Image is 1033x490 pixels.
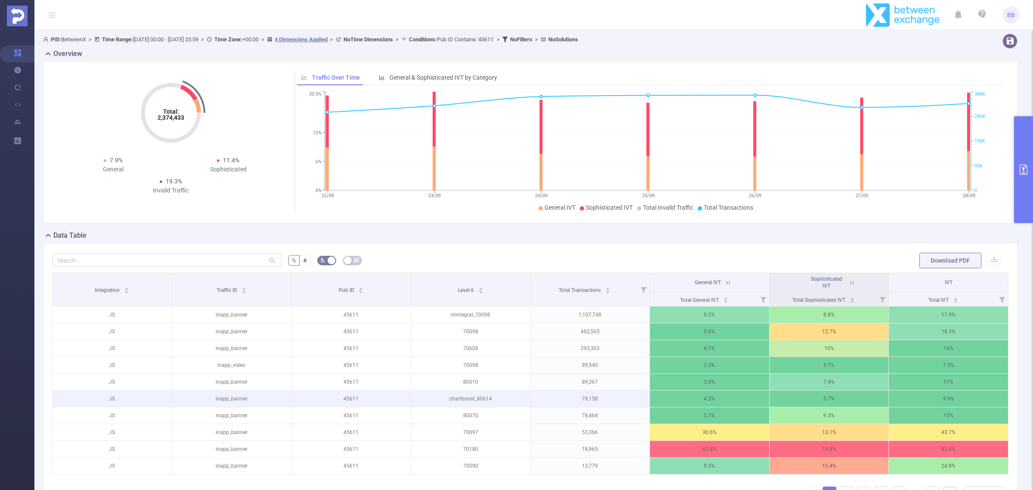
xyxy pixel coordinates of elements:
tspan: 190K [974,139,985,144]
i: icon: caret-down [359,290,363,292]
span: Total Transactions [559,287,602,293]
p: JS [53,391,172,407]
p: 11% [889,374,1008,390]
span: General & Sophisticated IVT by Category [390,74,497,81]
p: 45611 [291,307,411,323]
p: 45611 [291,441,411,457]
p: 70098 [411,323,530,340]
p: 9.2% [650,307,769,323]
p: 89,367 [531,374,650,390]
p: JS [53,323,172,340]
p: 18.3% [889,323,1008,340]
p: 9.3% [770,407,889,424]
span: Total Invalid Traffic [643,204,693,211]
p: 3.6% [650,374,769,390]
span: Traffic Over Time [312,74,360,81]
p: 15.4% [770,458,889,474]
p: inapp_banner [172,374,291,390]
p: 13.1% [770,424,889,440]
p: JS [53,441,172,457]
input: Search... [52,253,281,267]
p: 45611 [291,391,411,407]
p: 462,565 [531,323,650,340]
span: Sophisticated IVT [811,276,842,289]
tspan: 27/09 [856,193,868,198]
p: 5.7% [650,407,769,424]
p: 5.6% [650,323,769,340]
tspan: 2,374,433 [158,114,184,121]
span: BB [1007,6,1015,24]
tspan: 0 [974,188,977,193]
span: > [532,36,541,43]
p: 17.9% [889,307,1008,323]
p: inapp_banner [172,441,291,457]
h2: Overview [53,49,82,59]
p: JS [53,307,172,323]
div: Sort [241,286,247,292]
i: Filter menu [637,273,649,306]
tspan: 380K [974,92,985,97]
span: Total Transactions [704,204,753,211]
i: icon: caret-down [953,299,958,302]
span: > [393,36,401,43]
i: icon: caret-down [241,290,246,292]
b: PID: [51,36,61,43]
u: 4 Dimensions Applied [275,36,328,43]
p: 45611 [291,357,411,373]
p: inapp_video [172,357,291,373]
div: Sort [478,286,483,292]
span: > [259,36,267,43]
i: icon: caret-up [359,286,363,289]
span: Level 6 [458,287,475,293]
tspan: 285K [974,114,985,119]
tspan: 22/09 [321,193,334,198]
p: 45611 [291,424,411,440]
span: Total General IVT [680,297,720,303]
span: 11.4% [223,157,239,164]
p: 18,965 [531,441,650,457]
p: 5.1% [770,357,889,373]
p: 70180 [411,441,530,457]
p: 19.8% [770,441,889,457]
span: # [303,257,307,264]
p: 45611 [291,407,411,424]
div: Sort [124,286,129,292]
h2: Data Table [53,230,87,241]
span: % [292,257,296,264]
p: 45611 [291,458,411,474]
p: 7.5% [889,357,1008,373]
span: Total Sophisticated IVT [792,297,847,303]
span: > [198,36,207,43]
div: Sort [850,296,855,301]
span: > [494,36,502,43]
p: 89,540 [531,357,650,373]
div: Sort [605,286,610,292]
p: 5.7% [770,391,889,407]
i: icon: caret-down [723,299,728,302]
p: JS [53,458,172,474]
b: Time Zone: [214,36,242,43]
p: chartboost_80614 [411,391,530,407]
i: Filter menu [876,292,888,306]
tspan: Total: [163,108,179,115]
div: Sophisticated [171,165,286,174]
span: Pub ID Contains '45611' [409,36,494,43]
tspan: 25/09 [642,193,654,198]
b: Time Range: [102,36,133,43]
i: icon: caret-up [478,286,483,289]
p: 82.6% [889,441,1008,457]
p: 80010 [411,374,530,390]
button: Download PDF [919,253,981,268]
i: icon: caret-down [606,290,610,292]
p: 13,779 [531,458,650,474]
p: 10% [770,340,889,357]
tspan: 23/09 [428,193,440,198]
tspan: 20.5% [309,92,322,97]
p: 30.6% [650,424,769,440]
span: 19.3% [166,178,182,185]
p: inapp_banner [172,424,291,440]
img: Protected Media [7,6,28,26]
div: Sort [358,286,363,292]
p: 9.9% [889,391,1008,407]
tspan: 26/09 [748,193,761,198]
